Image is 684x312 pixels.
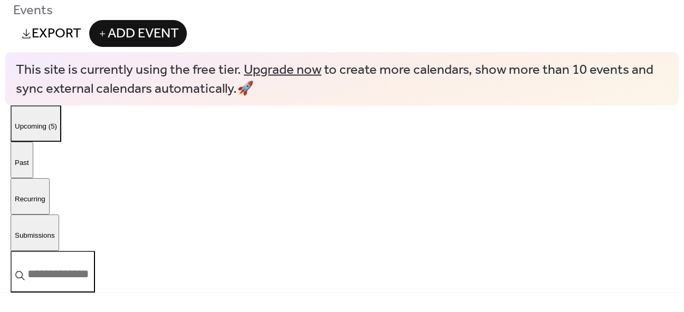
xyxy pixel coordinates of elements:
a: Upgrade now [244,57,321,83]
button: Recurring [11,178,50,214]
button: Past [11,142,33,178]
button: Upcoming (5) [11,105,61,142]
button: Submissions [11,214,59,251]
a: Export [13,20,89,46]
span: This site is currently using the free tier. to create more calendars, show more than 10 events an... [16,61,668,99]
span: Export [32,24,81,44]
span: Add Event [108,24,179,44]
button: Add Event [89,20,187,46]
a: Add Event [89,32,187,41]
